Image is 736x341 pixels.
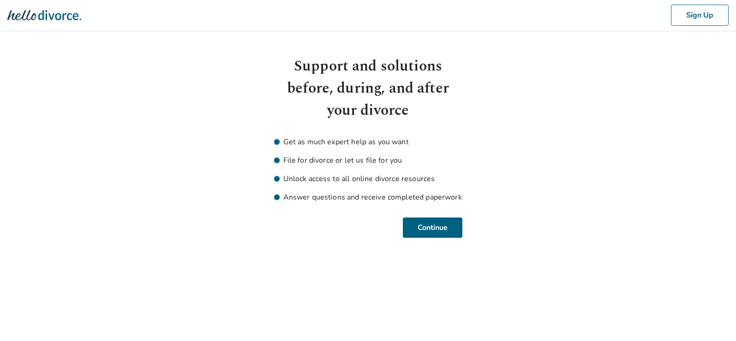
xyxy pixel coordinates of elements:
button: Continue [403,218,462,238]
li: File for divorce or let us file for you [274,155,462,166]
button: Sign Up [671,5,729,26]
h1: Support and solutions before, during, and after your divorce [274,55,462,122]
li: Answer questions and receive completed paperwork [274,192,462,203]
img: Hello Divorce Logo [7,6,81,24]
li: Unlock access to all online divorce resources [274,173,462,184]
li: Get as much expert help as you want [274,136,462,147]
